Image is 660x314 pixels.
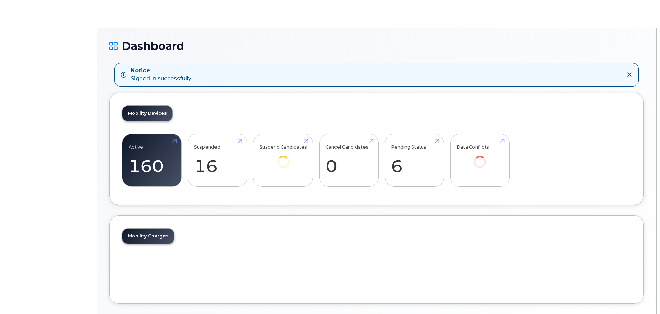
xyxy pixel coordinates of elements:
a: Pending Status 6 [391,138,438,183]
h1: Dashboard [109,40,644,52]
div: Signed in successfully. [131,67,192,83]
strong: Notice [131,67,192,75]
a: Cancel Candidates 0 [326,138,372,183]
a: Active 160 [129,138,175,183]
a: Data Conflicts [457,138,503,177]
a: Suspend Candidates [260,138,307,177]
a: Suspended 16 [194,138,241,183]
a: Mobility Devices [122,106,172,121]
a: Mobility Charges [122,229,174,244]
